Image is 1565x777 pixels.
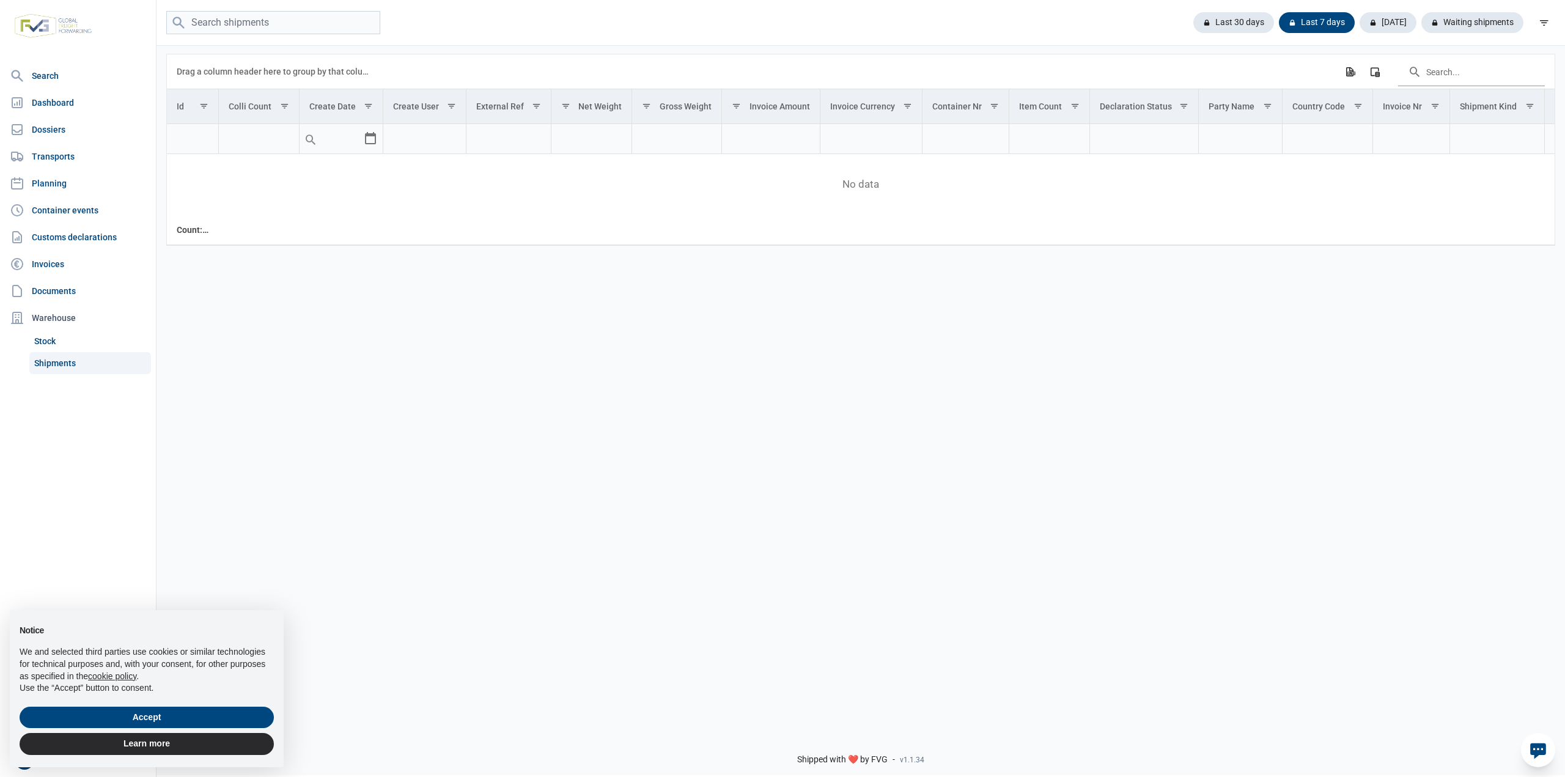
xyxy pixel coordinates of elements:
[722,124,820,153] input: Filter cell
[797,754,888,765] span: Shipped with ❤️ by FVG
[551,89,632,124] td: Column Net Weight
[632,124,721,154] td: Filter cell
[932,101,982,111] div: Container Nr
[167,89,219,124] td: Column Id
[29,352,151,374] a: Shipments
[1450,124,1544,153] input: Filter cell
[300,89,383,124] td: Column Create Date
[632,89,721,124] td: Column Gross Weight
[364,101,373,111] span: Show filter options for column 'Create Date'
[20,682,274,694] p: Use the “Accept” button to consent.
[1279,12,1355,33] div: Last 7 days
[20,625,274,637] h2: Notice
[1373,124,1449,153] input: Filter cell
[1019,101,1062,111] div: Item Count
[88,671,136,681] a: cookie policy
[447,101,456,111] span: Show filter options for column 'Create User'
[1373,89,1450,124] td: Column Invoice Nr
[1364,61,1386,83] div: Column Chooser
[922,89,1009,124] td: Column Container Nr
[830,101,895,111] div: Invoice Currency
[1460,101,1517,111] div: Shipment Kind
[632,124,721,153] input: Filter cell
[1373,124,1450,154] td: Filter cell
[749,101,810,111] div: Invoice Amount
[10,9,97,43] img: FVG - Global freight forwarding
[177,101,184,111] div: Id
[903,101,912,111] span: Show filter options for column 'Invoice Currency'
[1179,101,1188,111] span: Show filter options for column 'Declaration Status'
[1009,124,1089,154] td: Filter cell
[1450,124,1544,154] td: Filter cell
[1193,12,1274,33] div: Last 30 days
[167,124,218,153] input: Filter cell
[1398,57,1545,86] input: Search in the data grid
[922,124,1009,153] input: Filter cell
[561,101,570,111] span: Show filter options for column 'Net Weight'
[820,124,922,154] td: Filter cell
[177,62,373,81] div: Drag a column header here to group by that column
[167,178,1555,191] span: No data
[1198,89,1282,124] td: Column Party Name
[1199,124,1282,153] input: Filter cell
[167,54,1555,245] div: Data grid with 0 rows and 18 columns
[5,252,151,276] a: Invoices
[466,89,551,124] td: Column External Ref
[893,754,895,765] span: -
[578,101,622,111] div: Net Weight
[1070,101,1080,111] span: Show filter options for column 'Item Count'
[820,89,922,124] td: Column Invoice Currency
[383,124,466,154] td: Filter cell
[363,124,378,153] div: Select
[1090,124,1198,153] input: Filter cell
[1090,124,1199,154] td: Filter cell
[642,101,651,111] span: Show filter options for column 'Gross Weight'
[1198,124,1282,154] td: Filter cell
[476,101,524,111] div: External Ref
[300,124,383,154] td: Filter cell
[721,124,820,154] td: Filter cell
[383,124,466,153] input: Filter cell
[167,124,219,154] td: Filter cell
[229,101,271,111] div: Colli Count
[1339,61,1361,83] div: Export all data to Excel
[5,225,151,249] a: Customs declarations
[1533,12,1555,34] div: filter
[551,124,632,153] input: Filter cell
[990,101,999,111] span: Show filter options for column 'Container Nr'
[383,89,466,124] td: Column Create User
[1360,12,1416,33] div: [DATE]
[532,101,541,111] span: Show filter options for column 'External Ref'
[1283,89,1373,124] td: Column Country Code
[732,101,741,111] span: Show filter options for column 'Invoice Amount'
[660,101,712,111] div: Gross Weight
[177,54,1545,89] div: Data grid toolbar
[300,124,363,153] input: Filter cell
[219,89,300,124] td: Column Colli Count
[1431,101,1440,111] span: Show filter options for column 'Invoice Nr'
[466,124,551,154] td: Filter cell
[1009,124,1089,153] input: Filter cell
[922,124,1009,154] td: Filter cell
[1209,101,1254,111] div: Party Name
[466,124,550,153] input: Filter cell
[199,101,208,111] span: Show filter options for column 'Id'
[166,11,380,35] input: Search shipments
[309,101,356,111] div: Create Date
[5,117,151,142] a: Dossiers
[1263,101,1272,111] span: Show filter options for column 'Party Name'
[551,124,632,154] td: Filter cell
[5,64,151,88] a: Search
[1283,124,1373,154] td: Filter cell
[1383,101,1422,111] div: Invoice Nr
[1353,101,1363,111] span: Show filter options for column 'Country Code'
[1009,89,1089,124] td: Column Item Count
[5,306,151,330] div: Warehouse
[1421,12,1523,33] div: Waiting shipments
[219,124,300,154] td: Filter cell
[29,330,151,352] a: Stock
[5,90,151,115] a: Dashboard
[5,198,151,223] a: Container events
[177,224,209,236] div: Id Count: 0
[20,646,274,682] p: We and selected third parties use cookies or similar technologies for technical purposes and, wit...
